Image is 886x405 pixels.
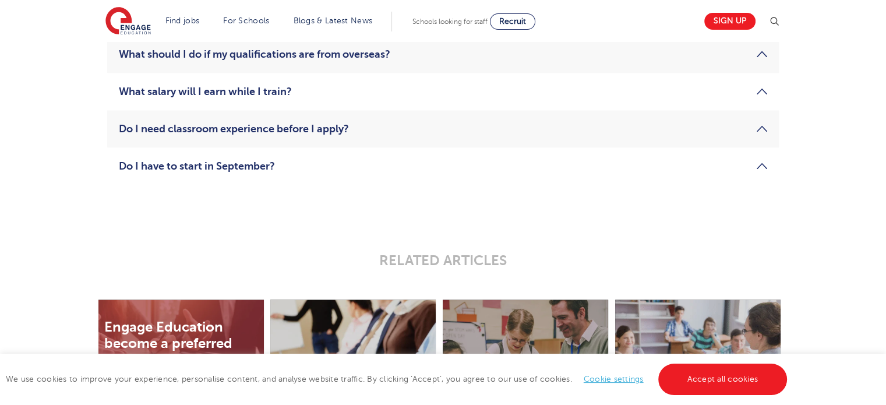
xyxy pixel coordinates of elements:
span: We use cookies to improve your experience, personalise content, and analyse website traffic. By c... [6,375,790,383]
a: Find jobs [165,16,200,25]
a: Blogs & Latest News [294,16,373,25]
a: Engage Education become a preferred supplier with the Greenshaw Learning Trust [104,319,239,400]
a: PGCE: What does it mean? Engage Education | [449,351,576,400]
a: Accept all cookies [658,364,788,395]
a: Sign up [704,13,756,30]
span: Recruit [499,17,526,26]
a: Cookie settings [584,375,644,383]
a: What should I do if my qualifications are from overseas? [119,47,767,61]
img: Engage Education [105,7,151,36]
p: RELATED ARTICLES [157,252,729,269]
a: Do I need classroom experience before I apply? [119,122,767,136]
a: For Schools [223,16,269,25]
a: Recruit [490,13,535,30]
a: Do I have to start in September? [119,159,767,173]
span: Schools looking for staff [412,17,488,26]
a: What salary will I earn while I train? [119,84,767,98]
